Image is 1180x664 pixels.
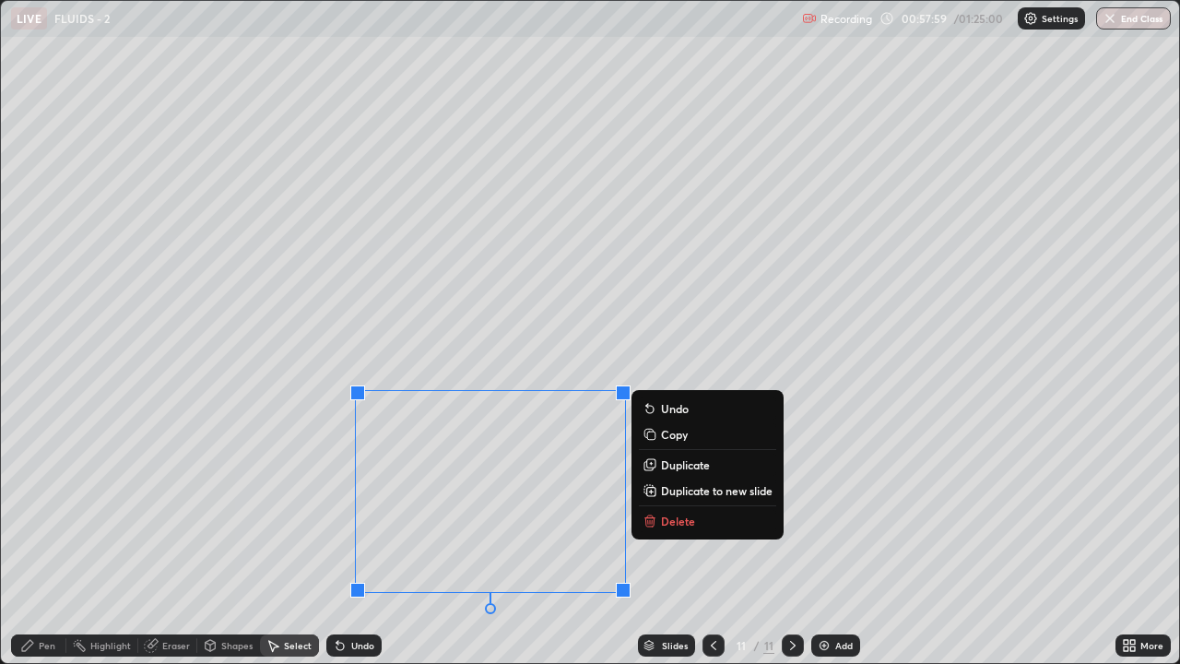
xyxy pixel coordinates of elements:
p: Copy [661,427,688,442]
button: Undo [639,397,776,420]
p: Duplicate [661,457,710,472]
div: 11 [732,640,750,651]
div: / [754,640,760,651]
button: End Class [1096,7,1171,30]
button: Copy [639,423,776,445]
div: Eraser [162,641,190,650]
img: recording.375f2c34.svg [802,11,817,26]
img: add-slide-button [817,638,832,653]
div: Shapes [221,641,253,650]
div: Pen [39,641,55,650]
div: Slides [662,641,688,650]
div: More [1140,641,1163,650]
p: Duplicate to new slide [661,483,773,498]
img: end-class-cross [1103,11,1117,26]
p: LIVE [17,11,41,26]
div: Add [835,641,853,650]
button: Duplicate [639,454,776,476]
div: 11 [763,637,774,654]
p: Undo [661,401,689,416]
p: Recording [820,12,872,26]
p: Settings [1042,14,1078,23]
p: Delete [661,514,695,528]
img: class-settings-icons [1023,11,1038,26]
p: FLUIDS - 2 [54,11,110,26]
button: Duplicate to new slide [639,480,776,502]
div: Select [284,641,312,650]
button: Delete [639,510,776,532]
div: Highlight [90,641,131,650]
div: Undo [351,641,374,650]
